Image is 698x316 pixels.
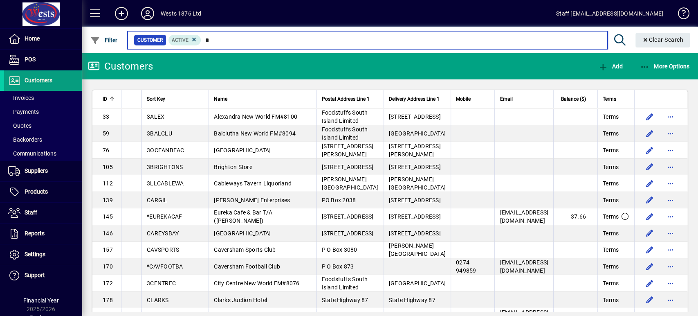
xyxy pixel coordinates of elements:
span: Terms [603,179,619,187]
span: Reports [25,230,45,237]
button: Edit [643,194,656,207]
span: [EMAIL_ADDRESS][DOMAIN_NAME] [500,209,548,224]
span: Staff [25,209,37,216]
span: POS [25,56,36,63]
span: Alexandra New World FM#8100 [214,113,297,120]
span: More Options [640,63,690,70]
span: 112 [103,180,113,187]
span: [GEOGRAPHIC_DATA] [389,280,446,287]
span: [GEOGRAPHIC_DATA] [389,130,446,137]
span: [STREET_ADDRESS][PERSON_NAME] [321,143,373,158]
span: Terms [603,296,619,304]
div: Mobile [456,95,490,104]
td: 37.66 [553,208,597,225]
span: [STREET_ADDRESS] [389,213,441,220]
span: Terms [603,262,619,271]
button: Edit [643,260,656,273]
span: Add [598,63,622,70]
button: Clear [635,33,690,47]
span: State Highway 87 [321,297,368,303]
span: 139 [103,197,113,203]
span: Postal Address Line 1 [321,95,369,104]
button: Profile [135,6,161,21]
span: Customer [137,36,163,44]
span: 3BRIGHTONS [147,164,183,170]
a: Backorders [4,133,82,147]
span: Clear Search [642,36,684,43]
span: Balclutha New World FM#8094 [214,130,296,137]
a: Home [4,29,82,49]
button: Add [108,6,135,21]
span: [PERSON_NAME][GEOGRAPHIC_DATA] [321,176,378,191]
span: Products [25,188,48,195]
span: Delivery Address Line 1 [389,95,440,104]
a: Quotes [4,119,82,133]
span: Clarks Juction Hotel [214,297,267,303]
span: PO Box 2038 [321,197,356,203]
div: Name [214,95,311,104]
button: More options [664,227,677,240]
span: Active [172,37,189,43]
span: Customers [25,77,52,84]
span: Eureka Cafe & Bar T/A ([PERSON_NAME]) [214,209,272,224]
span: [STREET_ADDRESS] [389,164,441,170]
button: Edit [643,293,656,307]
span: 3BALCLU [147,130,172,137]
mat-chip: Activation Status: Active [168,35,201,45]
span: 157 [103,246,113,253]
button: More options [664,160,677,174]
button: More options [664,293,677,307]
a: Payments [4,105,82,119]
span: Terms [603,196,619,204]
a: Invoices [4,91,82,105]
span: Caversham Football Club [214,263,280,270]
button: More options [664,260,677,273]
span: Terms [603,229,619,237]
button: Edit [643,227,656,240]
span: [GEOGRAPHIC_DATA] [214,147,271,153]
button: More options [664,144,677,157]
button: More options [664,110,677,123]
span: 146 [103,230,113,237]
span: State Highway 87 [389,297,435,303]
span: 0274 949859 [456,259,476,274]
button: Edit [643,127,656,140]
span: Foodstuffs South Island Limited [321,126,368,141]
span: 59 [103,130,110,137]
span: CLARKS [147,297,169,303]
button: More options [664,243,677,256]
span: ID [103,95,107,104]
span: [STREET_ADDRESS] [321,164,373,170]
span: Suppliers [25,167,48,174]
button: Edit [643,110,656,123]
span: Sort Key [147,95,165,104]
span: [STREET_ADDRESS][PERSON_NAME] [389,143,441,158]
span: Foodstuffs South Island Limited [321,276,368,291]
a: Settings [4,244,82,265]
span: Quotes [8,122,31,129]
span: CAREYSBAY [147,230,179,237]
span: 3CENTREC [147,280,176,287]
span: 145 [103,213,113,220]
span: [STREET_ADDRESS] [389,113,441,120]
button: More options [664,127,677,140]
button: More options [664,177,677,190]
button: Edit [643,160,656,174]
span: Name [214,95,227,104]
span: [STREET_ADDRESS] [389,197,441,203]
button: Add [596,59,624,74]
span: 105 [103,164,113,170]
span: Financial Year [23,297,59,304]
a: POS [4,50,82,70]
button: More options [664,277,677,290]
a: Knowledge Base [671,2,688,28]
span: [PERSON_NAME][GEOGRAPHIC_DATA] [389,176,446,191]
span: [STREET_ADDRESS] [321,230,373,237]
span: Invoices [8,95,34,101]
span: Brighton Store [214,164,252,170]
span: CAVSPORTS [147,246,179,253]
span: Terms [603,146,619,154]
span: Support [25,272,45,278]
div: Customers [88,60,153,73]
a: Reports [4,223,82,244]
